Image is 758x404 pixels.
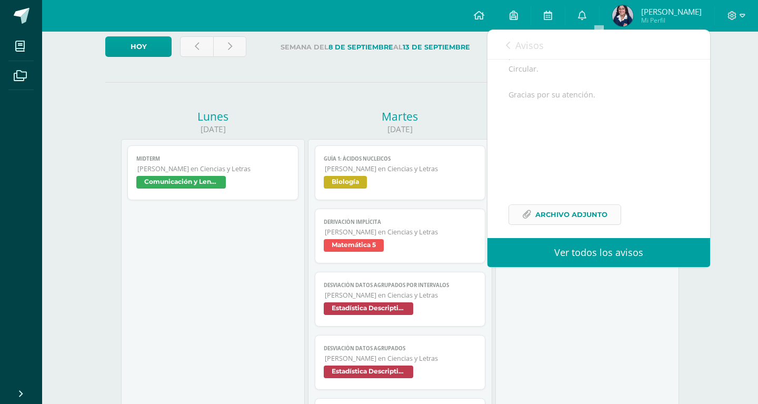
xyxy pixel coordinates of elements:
strong: 8 de Septiembre [328,43,393,51]
span: Desviación datos agrupados [324,345,477,352]
span: Guía 1: Ácidos nucleicos [324,155,477,162]
div: [DATE] [121,124,305,135]
img: 2ddfca8bd6271a417a3acc13c37619e8.png [612,5,633,26]
span: Desviación Datos agrupados por intervalos [324,282,477,289]
strong: 13 de Septiembre [403,43,470,51]
span: [PERSON_NAME] en Ciencias y Letras [137,164,290,173]
span: [PERSON_NAME] en Ciencias y Letras [325,228,477,237]
span: [PERSON_NAME] en Ciencias y Letras [325,354,477,363]
span: [PERSON_NAME] en Ciencias y Letras [325,164,477,173]
a: Derivación Implícita[PERSON_NAME] en Ciencias y LetrasMatemática 5 [315,209,486,263]
div: [DATE] [308,124,492,135]
span: [PERSON_NAME] en Ciencias y Letras [325,291,477,300]
span: [PERSON_NAME] [641,6,702,17]
div: Lunes [121,109,305,124]
label: Semana del al [255,36,495,58]
a: Desviación Datos agrupados por intervalos[PERSON_NAME] en Ciencias y LetrasEstadística Descriptiva [315,272,486,327]
span: Comunicación y Lenguaje L3 (Inglés) 5 [136,176,226,189]
a: Midterm[PERSON_NAME] en Ciencias y LetrasComunicación y Lenguaje L3 (Inglés) 5 [127,145,298,200]
span: Archivo Adjunto [535,205,607,224]
span: Derivación Implícita [324,219,477,225]
span: Avisos [515,39,544,52]
span: Midterm [136,155,290,162]
span: Biología [324,176,367,189]
a: Desviación datos agrupados[PERSON_NAME] en Ciencias y LetrasEstadística Descriptiva [315,335,486,390]
span: Estadística Descriptiva [324,302,413,315]
a: Hoy [105,36,172,57]
span: Mi Perfil [641,16,702,25]
span: Matemática 5 [324,239,384,252]
span: Estadística Descriptiva [324,366,413,378]
a: Ver todos los avisos [487,238,710,267]
a: Guía 1: Ácidos nucleicos[PERSON_NAME] en Ciencias y LetrasBiología [315,145,486,200]
a: Archivo Adjunto [508,204,621,225]
div: Martes [308,109,492,124]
